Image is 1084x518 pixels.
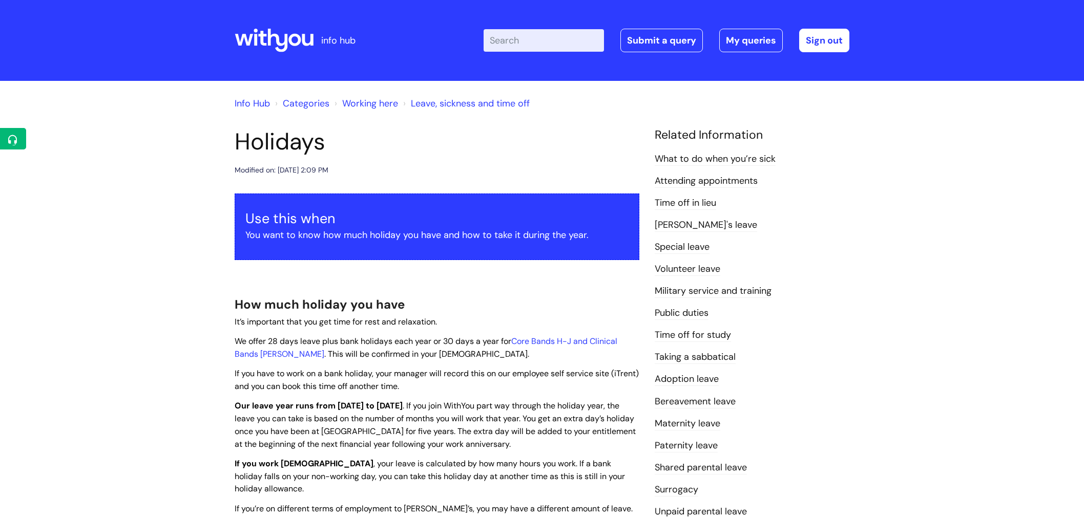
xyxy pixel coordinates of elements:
a: Surrogacy [655,483,698,497]
a: Core Bands H-J and Clinical Bands [PERSON_NAME] [235,336,617,359]
h3: Use this when [245,210,629,227]
li: Solution home [273,95,329,112]
a: What to do when you’re sick [655,153,776,166]
a: Working here [342,97,398,110]
a: Sign out [799,29,849,52]
span: We offer 28 days leave plus bank holidays each year or 30 days a year for . This will be confirme... [235,336,617,359]
a: My queries [719,29,783,52]
a: Attending appointments [655,175,758,188]
strong: If you work [DEMOGRAPHIC_DATA] [235,458,373,469]
a: Paternity leave [655,439,718,452]
a: Time off for study [655,329,731,342]
a: Taking a sabbatical [655,351,736,364]
li: Leave, sickness and time off [401,95,530,112]
span: If you have to work on a bank holiday, your manager will record this on our employee self service... [235,368,639,392]
a: Time off in lieu [655,197,716,210]
a: Info Hub [235,97,270,110]
span: How much holiday you have [235,296,405,312]
input: Search [484,29,604,52]
a: Special leave [655,241,710,254]
a: Adoption leave [655,373,719,386]
h1: Holidays [235,128,639,156]
a: Military service and training [655,285,772,298]
li: Working here [332,95,398,112]
a: Leave, sickness and time off [411,97,530,110]
span: . If you join WithYou part way through the holiday year, the leave you can take is based on the n... [235,400,636,449]
a: Submit a query [620,29,703,52]
a: [PERSON_NAME]'s leave [655,219,757,232]
a: Categories [283,97,329,110]
a: Bereavement leave [655,395,736,408]
a: Maternity leave [655,417,720,430]
span: , your leave is calculated by how many hours you work. If a bank holiday falls on your non-workin... [235,458,625,494]
div: Modified on: [DATE] 2:09 PM [235,164,328,177]
p: info hub [321,32,356,49]
span: It’s important that you get time for rest and relaxation. [235,316,437,327]
a: Volunteer leave [655,263,720,276]
span: If you’re on different terms of employment to [PERSON_NAME]’s, you may have a different amount of... [235,503,633,514]
h4: Related Information [655,128,849,142]
a: Public duties [655,307,708,320]
strong: Our leave year runs from [DATE] to [DATE] [235,400,403,411]
a: Shared parental leave [655,461,747,474]
div: | - [484,29,849,52]
p: You want to know how much holiday you have and how to take it during the year. [245,227,629,243]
